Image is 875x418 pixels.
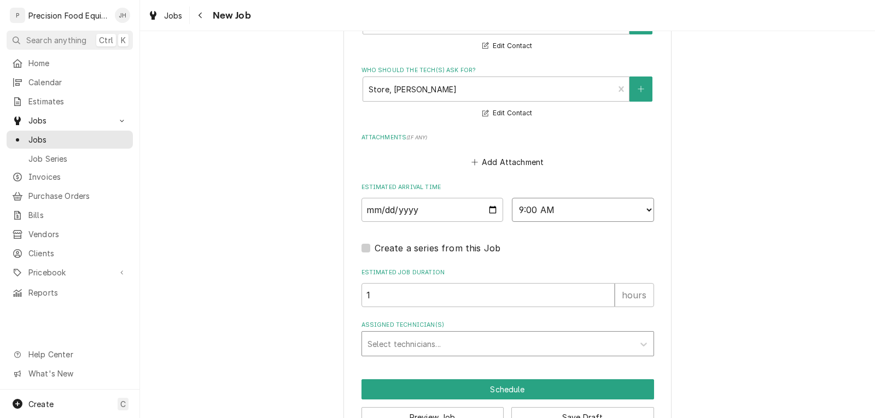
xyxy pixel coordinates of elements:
a: Reports [7,284,133,302]
span: Bills [28,209,127,221]
div: Jason Hertel's Avatar [115,8,130,23]
button: Edit Contact [481,39,534,53]
span: Jobs [28,115,111,126]
span: Job Series [28,153,127,164]
span: Help Center [28,349,126,360]
a: Invoices [7,168,133,186]
a: Calendar [7,73,133,91]
span: ( if any ) [406,134,427,140]
a: Go to Pricebook [7,263,133,281]
a: Vendors [7,225,133,243]
span: Estimates [28,96,127,107]
span: Reports [28,287,127,298]
button: Add Attachment [469,154,546,169]
span: K [121,34,126,46]
label: Estimated Arrival Time [361,183,654,192]
div: Who should the tech(s) ask for? [361,66,654,120]
label: Who should the tech(s) ask for? [361,66,654,75]
a: Clients [7,244,133,262]
div: JH [115,8,130,23]
div: P [10,8,25,23]
div: Estimated Job Duration [361,268,654,307]
span: Jobs [28,134,127,145]
button: Schedule [361,379,654,399]
span: C [120,398,126,410]
label: Estimated Job Duration [361,268,654,277]
button: Edit Contact [481,107,534,120]
label: Attachments [361,133,654,142]
span: Clients [28,248,127,259]
a: Bills [7,206,133,224]
span: Home [28,57,127,69]
a: Home [7,54,133,72]
span: Search anything [26,34,86,46]
span: What's New [28,368,126,379]
div: Estimated Arrival Time [361,183,654,222]
span: Jobs [164,10,183,21]
span: Pricebook [28,267,111,278]
div: hours [615,283,654,307]
svg: Create New Contact [638,85,644,93]
span: New Job [209,8,251,23]
div: Precision Food Equipment LLC [28,10,109,21]
input: Date [361,198,504,222]
span: Invoices [28,171,127,182]
button: Navigate back [192,7,209,24]
button: Search anythingCtrlK [7,31,133,50]
a: Jobs [7,131,133,149]
div: Assigned Technician(s) [361,321,654,356]
span: Ctrl [99,34,113,46]
label: Create a series from this Job [375,242,501,255]
a: Jobs [143,7,187,25]
span: Calendar [28,76,127,88]
a: Go to What's New [7,364,133,382]
span: Vendors [28,228,127,240]
a: Purchase Orders [7,187,133,205]
a: Estimates [7,92,133,110]
span: Create [28,399,54,409]
div: Button Group Row [361,379,654,399]
select: Time Select [512,198,654,222]
div: Attachments [361,133,654,169]
button: Create New Contact [629,76,652,102]
a: Go to Jobs [7,111,133,129]
label: Assigned Technician(s) [361,321,654,329]
a: Job Series [7,150,133,168]
span: Purchase Orders [28,190,127,202]
a: Go to Help Center [7,345,133,363]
